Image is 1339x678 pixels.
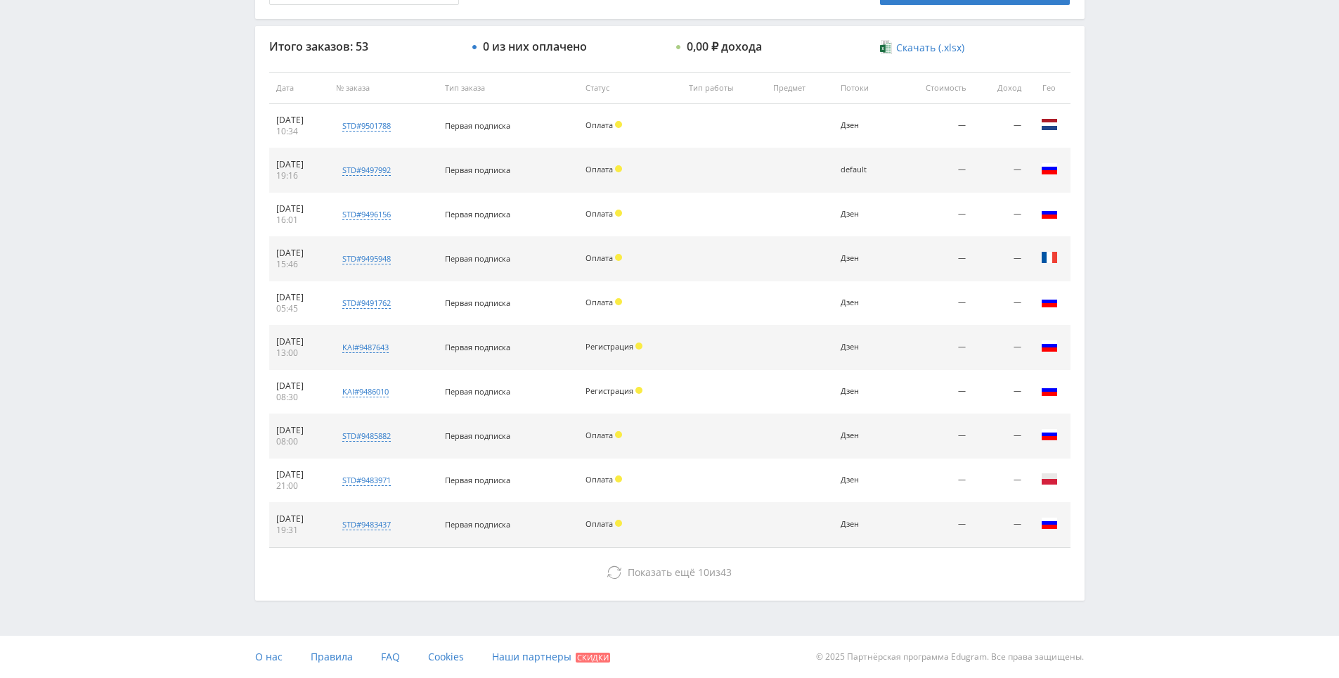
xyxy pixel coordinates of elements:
[841,475,888,485] div: Дзен
[342,430,391,442] div: std#9485882
[276,248,323,259] div: [DATE]
[492,636,610,678] a: Наши партнеры Скидки
[895,72,973,104] th: Стоимость
[269,558,1070,587] button: Показать ещё 10из43
[841,254,888,263] div: Дзен
[895,503,973,547] td: —
[895,326,973,370] td: —
[615,121,622,128] span: Холд
[255,636,283,678] a: О нас
[269,40,459,53] div: Итого заказов: 53
[895,193,973,237] td: —
[1028,72,1070,104] th: Гео
[329,72,438,104] th: № заказа
[841,121,888,130] div: Дзен
[586,518,613,529] span: Оплата
[841,431,888,440] div: Дзен
[720,565,732,579] span: 43
[973,414,1028,459] td: —
[973,104,1028,148] td: —
[896,42,964,53] span: Скачать (.xlsx)
[445,253,510,264] span: Первая подписка
[687,40,762,53] div: 0,00 ₽ дохода
[698,565,709,579] span: 10
[445,342,510,352] span: Первая подписка
[1041,160,1058,177] img: rus.png
[276,480,323,492] div: 21:00
[311,650,353,663] span: Правила
[428,636,464,678] a: Cookies
[255,650,283,663] span: О нас
[766,72,834,104] th: Предмет
[973,148,1028,193] td: —
[1041,338,1058,354] img: rus.png
[895,370,973,414] td: —
[895,414,973,459] td: —
[381,650,400,663] span: FAQ
[428,650,464,663] span: Cookies
[841,343,888,352] div: Дзен
[1041,471,1058,487] img: pol.png
[586,208,613,219] span: Оплата
[276,203,323,215] div: [DATE]
[445,298,510,308] span: Первая подписка
[445,209,510,219] span: Первая подписка
[445,120,510,131] span: Первая подписка
[586,297,613,307] span: Оплата
[276,303,323,314] div: 05:45
[342,253,391,264] div: std#9495948
[276,159,323,170] div: [DATE]
[615,475,622,482] span: Холд
[438,72,578,104] th: Тип заказа
[276,513,323,525] div: [DATE]
[381,636,400,678] a: FAQ
[841,165,888,174] div: default
[973,370,1028,414] td: —
[615,165,622,172] span: Холд
[342,209,391,220] div: std#9496156
[615,254,622,261] span: Холд
[615,431,622,438] span: Холд
[445,386,510,397] span: Первая подписка
[973,326,1028,370] td: —
[895,281,973,326] td: —
[841,520,888,529] div: Дзен
[1041,249,1058,266] img: fra.png
[628,565,695,579] span: Показать ещё
[841,210,888,219] div: Дзен
[276,215,323,226] div: 16:01
[276,436,323,447] div: 08:00
[841,387,888,396] div: Дзен
[1041,116,1058,133] img: nld.png
[628,565,732,579] span: из
[1041,205,1058,222] img: rus.png
[276,259,323,270] div: 15:46
[1041,426,1058,443] img: rus.png
[895,459,973,503] td: —
[276,115,323,126] div: [DATE]
[834,72,895,104] th: Потоки
[586,385,633,396] span: Регистрация
[973,193,1028,237] td: —
[635,387,642,394] span: Холд
[483,40,587,53] div: 0 из них оплачено
[615,298,622,305] span: Холд
[276,392,323,403] div: 08:30
[276,336,323,347] div: [DATE]
[880,41,964,55] a: Скачать (.xlsx)
[276,525,323,536] div: 19:31
[586,430,613,440] span: Оплата
[973,72,1028,104] th: Доход
[1041,515,1058,532] img: rus.png
[276,347,323,359] div: 13:00
[445,430,510,441] span: Первая подписка
[276,126,323,137] div: 10:34
[586,252,613,263] span: Оплата
[586,341,633,352] span: Регистрация
[342,165,391,176] div: std#9497992
[576,653,610,663] span: Скидки
[586,120,613,130] span: Оплата
[342,120,391,132] div: std#9501788
[276,380,323,392] div: [DATE]
[586,164,613,174] span: Оплата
